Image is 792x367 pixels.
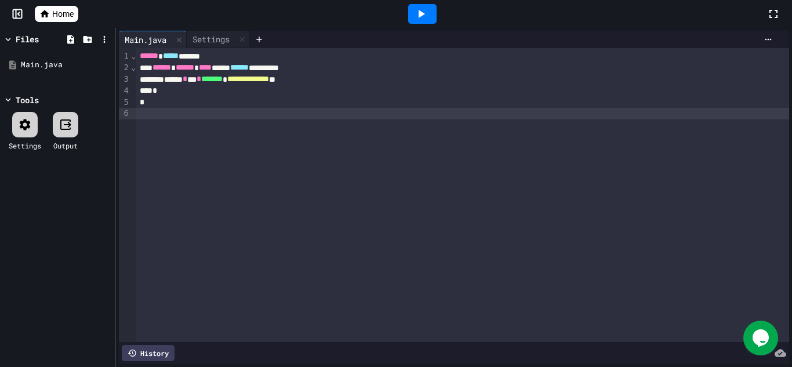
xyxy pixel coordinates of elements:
[119,50,130,62] div: 1
[21,59,111,71] div: Main.java
[53,140,78,151] div: Output
[16,94,39,106] div: Tools
[119,85,130,97] div: 4
[743,321,780,355] iframe: chat widget
[119,74,130,85] div: 3
[35,6,78,22] a: Home
[119,62,130,74] div: 2
[130,63,136,72] span: Fold line
[119,97,130,108] div: 5
[187,31,250,48] div: Settings
[130,51,136,60] span: Fold line
[119,31,187,48] div: Main.java
[122,345,175,361] div: History
[9,140,41,151] div: Settings
[119,108,130,119] div: 6
[16,33,39,45] div: Files
[52,8,74,20] span: Home
[119,34,172,46] div: Main.java
[187,33,235,45] div: Settings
